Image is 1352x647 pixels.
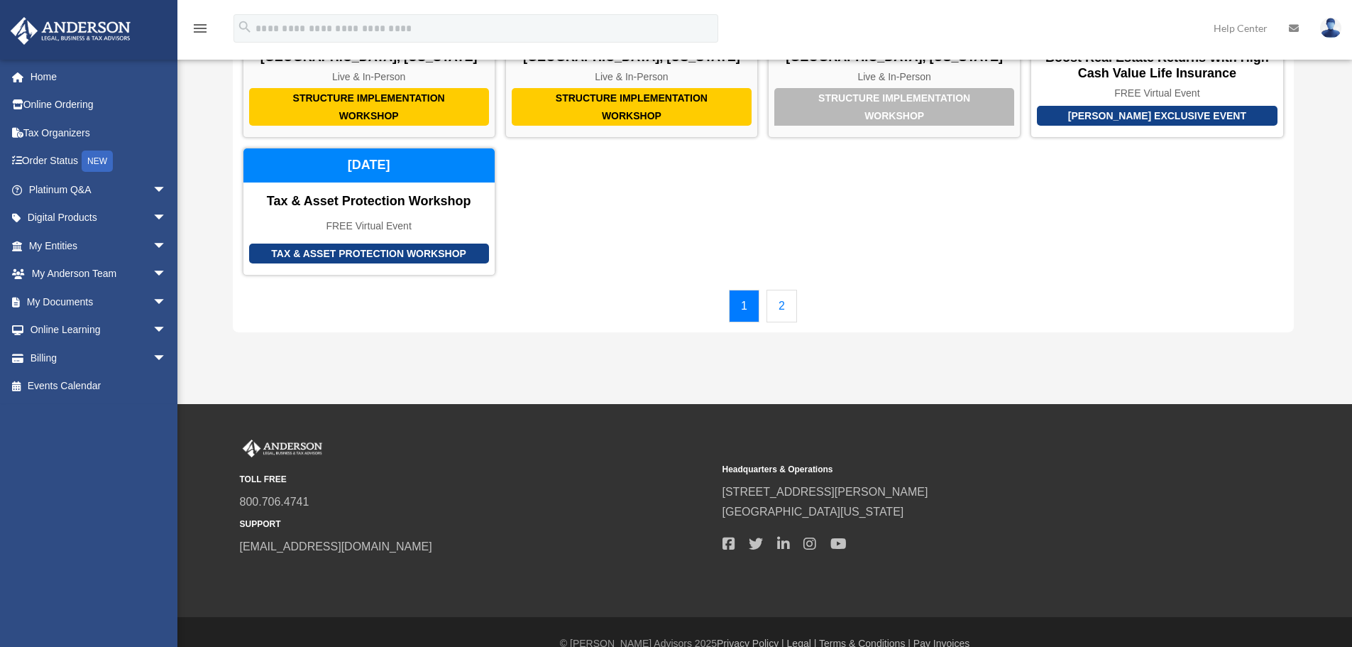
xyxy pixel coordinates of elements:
a: Tax Organizers [10,119,188,147]
a: My Anderson Teamarrow_drop_down [10,260,188,288]
a: Structure Implementation Workshop [GEOGRAPHIC_DATA], [US_STATE] Live & In-Person [DATE]-[DATE] [243,9,495,138]
a: Digital Productsarrow_drop_down [10,204,188,232]
a: 800.706.4741 [240,496,309,508]
div: Tax & Asset Protection Workshop [249,244,489,264]
small: Headquarters & Operations [722,462,1195,477]
span: arrow_drop_down [153,204,181,233]
a: Tax & Asset Protection Workshop Tax & Asset Protection Workshop FREE Virtual Event [DATE] [243,148,495,276]
a: My Documentsarrow_drop_down [10,288,188,316]
div: NEW [82,151,113,172]
img: Anderson Advisors Platinum Portal [240,440,325,458]
a: menu [192,25,209,37]
a: [STREET_ADDRESS][PERSON_NAME] [722,486,928,498]
small: TOLL FREE [240,472,713,487]
a: Structure Implementation Workshop [GEOGRAPHIC_DATA], [US_STATE] Live & In-Person [DATE]-[DATE] [768,9,1021,138]
a: Online Ordering [10,91,188,119]
a: Structure Implementation Workshop [GEOGRAPHIC_DATA], [US_STATE] Live & In-Person [DATE]-[DATE] [505,9,758,138]
div: Structure Implementation Workshop [774,88,1014,126]
span: arrow_drop_down [153,260,181,289]
div: [DATE] [243,148,495,183]
a: [PERSON_NAME] Exclusive Event Boost Real Estate Returns with High Cash Value Life Insurance FREE ... [1031,9,1283,138]
div: Structure Implementation Workshop [512,88,752,126]
div: Live & In-Person [243,71,495,83]
a: [GEOGRAPHIC_DATA][US_STATE] [722,506,904,518]
span: arrow_drop_down [153,288,181,317]
span: arrow_drop_down [153,232,181,261]
span: arrow_drop_down [153,344,181,373]
span: arrow_drop_down [153,175,181,205]
img: User Pic [1320,18,1341,38]
a: Billingarrow_drop_down [10,344,188,372]
small: SUPPORT [240,517,713,532]
div: FREE Virtual Event [1031,87,1282,99]
a: Order StatusNEW [10,147,188,176]
div: Live & In-Person [506,71,757,83]
div: Structure Implementation Workshop [249,88,489,126]
a: [EMAIL_ADDRESS][DOMAIN_NAME] [240,540,432,553]
span: arrow_drop_down [153,316,181,345]
div: Boost Real Estate Returns with High Cash Value Life Insurance [1031,50,1282,81]
div: [PERSON_NAME] Exclusive Event [1037,106,1277,126]
div: Live & In-Person [769,71,1020,83]
a: Home [10,62,188,91]
a: Platinum Q&Aarrow_drop_down [10,175,188,204]
a: Events Calendar [10,372,181,401]
i: search [237,19,253,35]
a: 2 [766,290,797,322]
div: Tax & Asset Protection Workshop [243,194,495,210]
i: menu [192,20,209,37]
a: My Entitiesarrow_drop_down [10,232,188,260]
a: 1 [729,290,759,322]
img: Anderson Advisors Platinum Portal [6,17,135,45]
div: FREE Virtual Event [243,220,495,232]
a: Online Learningarrow_drop_down [10,316,188,344]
